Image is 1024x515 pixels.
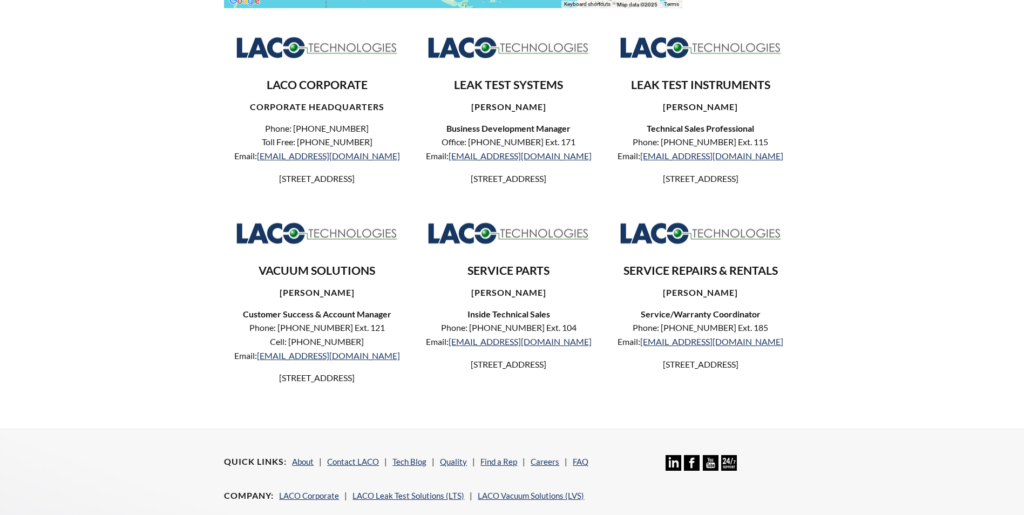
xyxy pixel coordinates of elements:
a: Tech Blog [392,457,426,466]
a: Quality [440,457,467,466]
img: Logo_LACO-TECH_hi-res.jpg [428,222,589,245]
a: [EMAIL_ADDRESS][DOMAIN_NAME] [640,336,783,347]
p: [STREET_ADDRESS] [233,371,401,385]
strong: [PERSON_NAME] [471,101,546,112]
a: LACO Vacuum Solutions (LVS) [478,491,584,500]
img: Logo_LACO-TECH_hi-res.jpg [428,36,589,59]
p: [STREET_ADDRESS] [425,172,593,186]
h4: Company [224,490,274,502]
a: [EMAIL_ADDRESS][DOMAIN_NAME] [640,151,783,161]
h3: SERVICE REPAIRS & RENTALS [616,263,784,279]
a: [EMAIL_ADDRESS][DOMAIN_NAME] [449,151,592,161]
p: [STREET_ADDRESS] [425,357,593,371]
strong: [PERSON_NAME] [663,101,738,112]
strong: Business Development Manager [446,123,571,133]
h3: VACUUM SOLUTIONS [233,263,401,279]
a: [EMAIL_ADDRESS][DOMAIN_NAME] [257,350,400,361]
a: LACO Leak Test Solutions (LTS) [352,491,464,500]
a: [EMAIL_ADDRESS][DOMAIN_NAME] [257,151,400,161]
img: Logo_LACO-TECH_hi-res.jpg [236,222,398,245]
h3: LACO CORPORATE [233,78,401,93]
strong: CORPORATE HEADQUARTERS [250,101,384,112]
p: Phone: [PHONE_NUMBER] Ext. 121 Cell: [PHONE_NUMBER] Email: [233,321,401,362]
strong: Inside Technical Sales [467,309,550,319]
a: Terms (opens in new tab) [664,1,679,7]
a: About [292,457,314,466]
img: 24/7 Support Icon [721,455,737,471]
p: Phone: [PHONE_NUMBER] Toll Free: [PHONE_NUMBER] Email: [233,121,401,163]
a: LACO Corporate [279,491,339,500]
h3: SERVICE PARTS [425,263,593,279]
a: [EMAIL_ADDRESS][DOMAIN_NAME] [449,336,592,347]
p: Office: [PHONE_NUMBER] Ext. 171 Email: [425,135,593,162]
p: [STREET_ADDRESS] [616,172,784,186]
a: FAQ [573,457,588,466]
strong: Technical Sales Professional [647,123,754,133]
p: Phone: [PHONE_NUMBER] Ext. 104 Email: [425,321,593,348]
a: Contact LACO [327,457,379,466]
h4: Quick Links [224,456,287,467]
strong: Customer Success & Account Manager [243,309,391,319]
button: Keyboard shortcuts [564,1,611,8]
img: Logo_LACO-TECH_hi-res.jpg [620,222,782,245]
p: [STREET_ADDRESS] [616,357,784,371]
a: Find a Rep [480,457,517,466]
p: Phone: [PHONE_NUMBER] Ext. 115 Email: [616,135,784,162]
a: 24/7 Support [721,463,737,472]
strong: [PERSON_NAME] [280,287,355,297]
p: Phone: [PHONE_NUMBER] Ext. 185 Email: [616,321,784,348]
h4: [PERSON_NAME] [425,287,593,299]
strong: Service/Warranty Coordinator [641,309,761,319]
strong: [PERSON_NAME] [663,287,738,297]
h3: LEAK TEST SYSTEMS [425,78,593,93]
img: Logo_LACO-TECH_hi-res.jpg [236,36,398,59]
span: Map data ©2025 [617,2,657,8]
img: Logo_LACO-TECH_hi-res.jpg [620,36,782,59]
p: [STREET_ADDRESS] [233,172,401,186]
a: Careers [531,457,559,466]
h3: LEAK TEST INSTRUMENTS [616,78,784,93]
